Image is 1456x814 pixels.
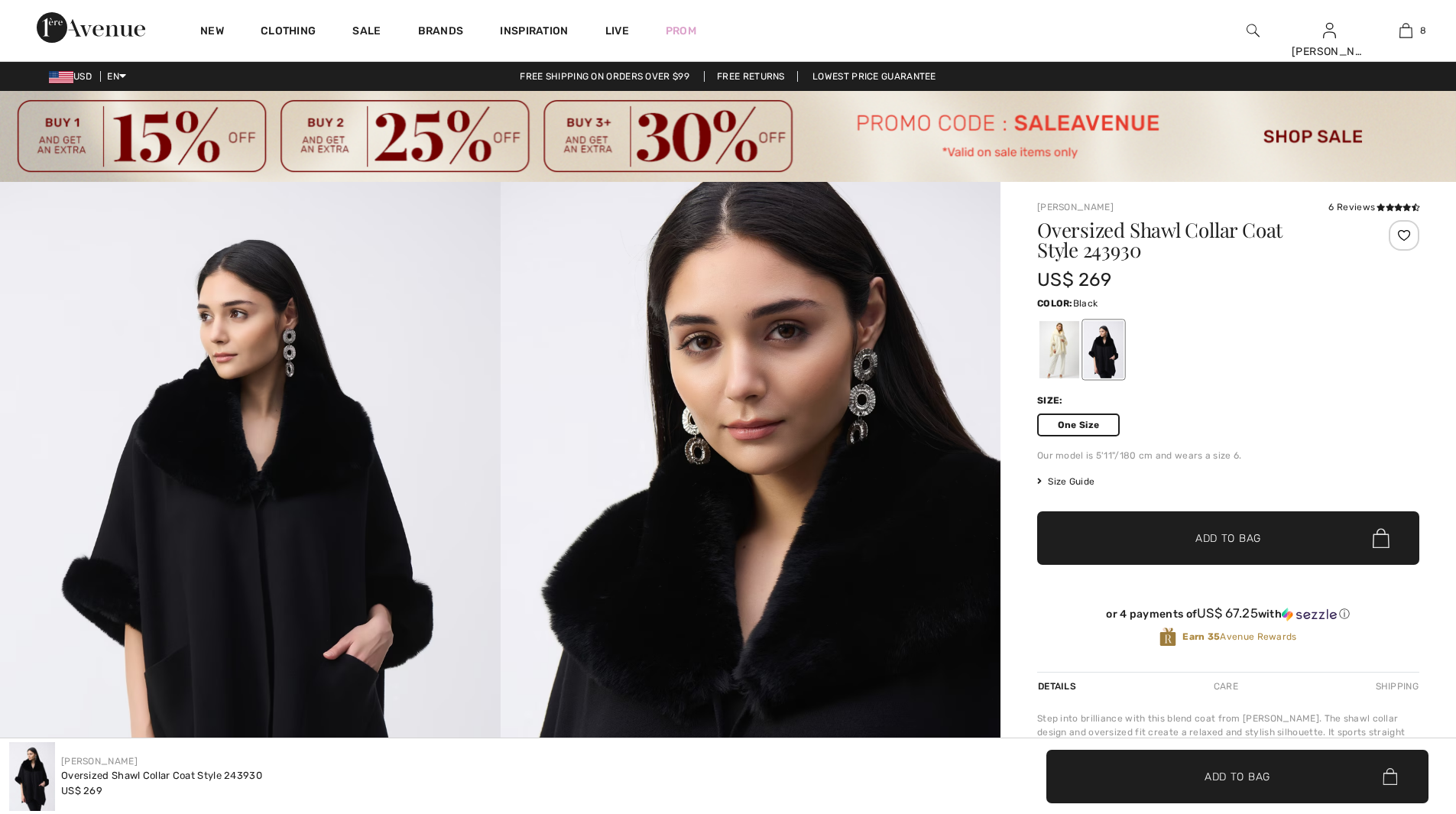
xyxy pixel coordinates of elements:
span: 8 [1420,24,1426,37]
a: Clothing [261,24,316,41]
span: Black [1073,298,1098,309]
button: Add to Bag [1037,511,1419,565]
span: Inspiration [500,24,568,41]
span: USD [49,71,98,82]
div: Our model is 5'11"/180 cm and wears a size 6. [1037,449,1419,462]
div: Step into brilliance with this blend coat from [PERSON_NAME]. The shawl collar design and oversiz... [1037,712,1419,780]
span: Add to Bag [1195,530,1261,546]
div: Care [1201,673,1251,700]
img: Sezzle [1282,608,1337,621]
span: Size Guide [1037,475,1094,488]
h1: Oversized Shawl Collar Coat Style 243930 [1037,220,1356,260]
span: US$ 269 [1037,269,1111,290]
a: Sign In [1323,23,1336,37]
a: Sale [352,24,381,41]
div: Oversized Shawl Collar Coat Style 243930 [61,768,262,783]
a: [PERSON_NAME] [1037,202,1114,212]
span: US$ 269 [61,785,102,796]
a: Free shipping on orders over $99 [507,71,702,82]
div: or 4 payments of with [1037,606,1419,621]
strong: Earn 35 [1182,631,1220,642]
span: EN [107,71,126,82]
div: or 4 payments ofUS$ 67.25withSezzle Click to learn more about Sezzle [1037,606,1419,627]
img: Bag.svg [1383,768,1397,785]
a: New [200,24,224,41]
a: Lowest Price Guarantee [800,71,949,82]
img: Oversized Shawl Collar Coat Style 243930 [9,742,55,811]
img: My Bag [1399,21,1412,40]
button: Add to Bag [1046,750,1428,803]
span: Avenue Rewards [1182,630,1296,644]
a: 8 [1368,21,1443,40]
img: Bag.svg [1373,528,1390,548]
span: One Size [1037,413,1120,436]
span: Add to Bag [1205,768,1270,784]
div: [PERSON_NAME] [1292,44,1367,60]
a: Brands [418,24,464,41]
div: Size: [1037,394,1066,407]
img: US Dollar [49,71,73,83]
a: Prom [666,23,696,39]
a: [PERSON_NAME] [61,756,138,767]
a: Live [605,23,629,39]
img: 1ère Avenue [37,12,145,43]
img: Avenue Rewards [1159,627,1176,647]
div: Black [1084,321,1124,378]
div: Shipping [1372,673,1419,700]
div: Details [1037,673,1080,700]
img: search the website [1247,21,1260,40]
span: US$ 67.25 [1197,605,1258,621]
iframe: Opens a widget where you can find more information [1358,699,1441,738]
span: Color: [1037,298,1073,309]
div: Vanilla 30 [1039,321,1079,378]
a: Free Returns [704,71,798,82]
div: 6 Reviews [1328,200,1419,214]
img: My Info [1323,21,1336,40]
